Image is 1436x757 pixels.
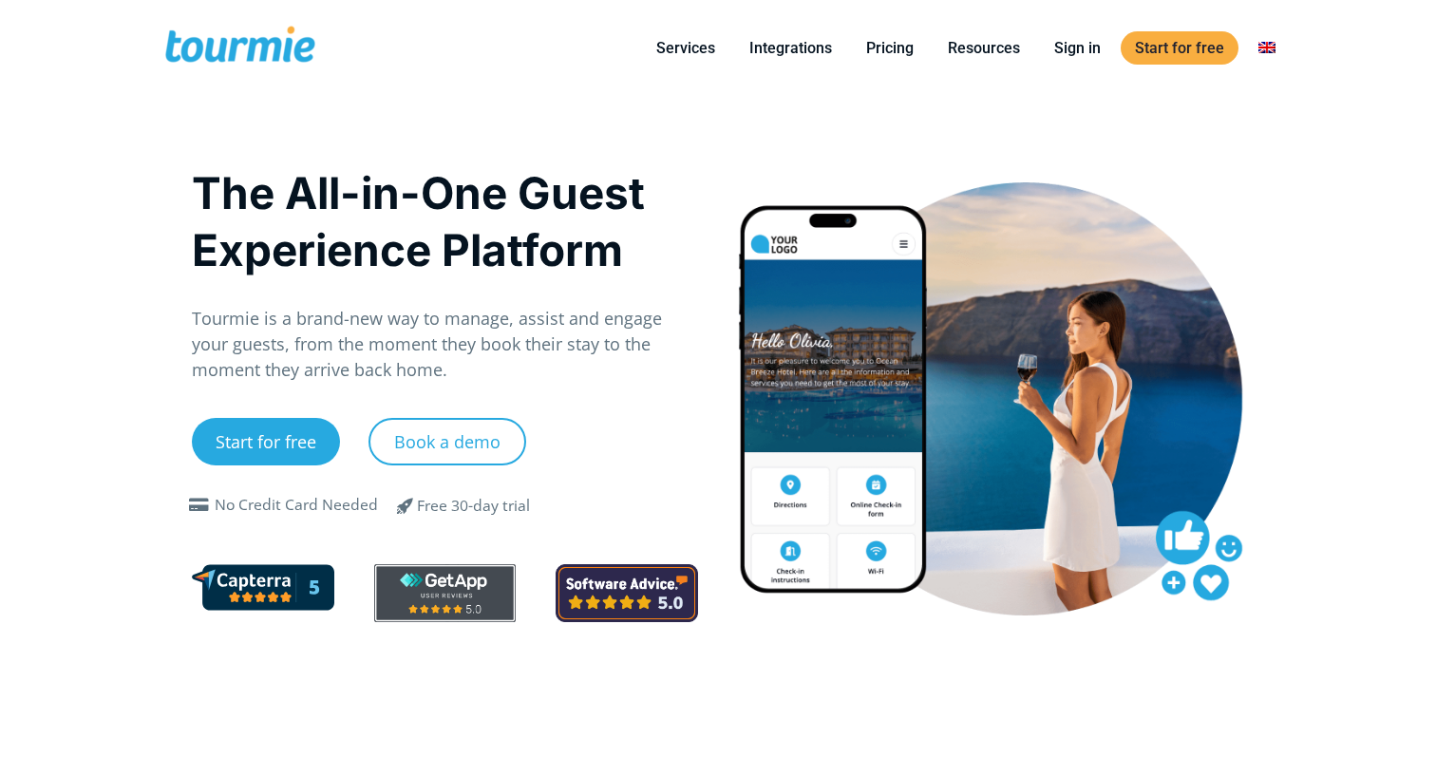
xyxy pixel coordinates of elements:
[383,494,428,517] span: 
[735,36,846,60] a: Integrations
[1040,36,1115,60] a: Sign in
[934,36,1034,60] a: Resources
[184,498,215,513] span: 
[1121,31,1238,65] a: Start for free
[192,306,698,383] p: Tourmie is a brand-new way to manage, assist and engage your guests, from the moment they book th...
[417,495,530,518] div: Free 30-day trial
[192,418,340,465] a: Start for free
[192,164,698,278] h1: The All-in-One Guest Experience Platform
[368,418,526,465] a: Book a demo
[215,494,378,517] div: No Credit Card Needed
[642,36,729,60] a: Services
[852,36,928,60] a: Pricing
